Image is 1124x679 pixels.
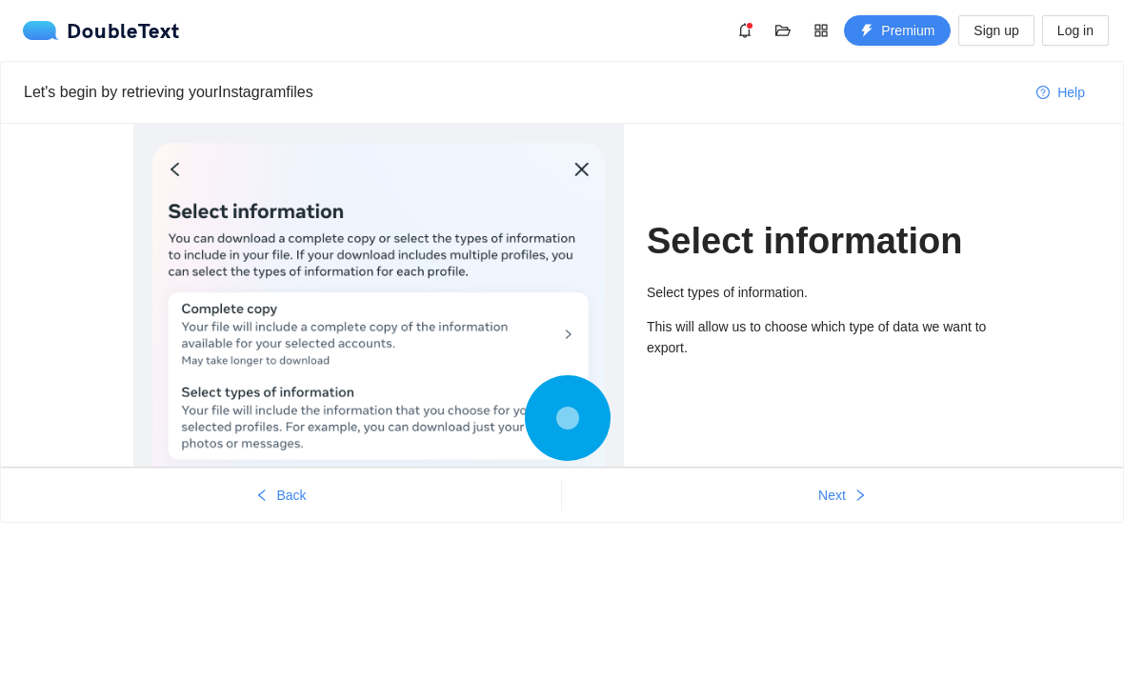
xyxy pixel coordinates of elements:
[806,15,836,46] button: appstore
[844,15,951,46] button: thunderboltPremium
[769,23,797,38] span: folder-open
[1057,82,1085,103] span: Help
[562,480,1123,510] button: Nextright
[23,21,180,40] div: DoubleText
[1,480,561,510] button: leftBack
[276,485,306,506] span: Back
[1057,20,1094,41] span: Log in
[23,21,180,40] a: logoDoubleText
[958,15,1034,46] button: Sign up
[860,24,873,39] span: thunderbolt
[731,23,759,38] span: bell
[255,489,269,504] span: left
[730,15,760,46] button: bell
[1042,15,1109,46] button: Log in
[647,219,991,264] h1: Select information
[853,489,867,504] span: right
[768,15,798,46] button: folder-open
[881,20,934,41] span: Premium
[23,21,67,40] img: logo
[647,316,991,358] p: This will allow us to choose which type of data we want to export.
[973,20,1018,41] span: Sign up
[1021,77,1100,108] button: question-circleHelp
[807,23,835,38] span: appstore
[24,80,1021,104] div: Let's begin by retrieving your Instagram files
[1036,86,1050,101] span: question-circle
[818,485,846,506] span: Next
[647,282,991,303] p: Select types of information.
